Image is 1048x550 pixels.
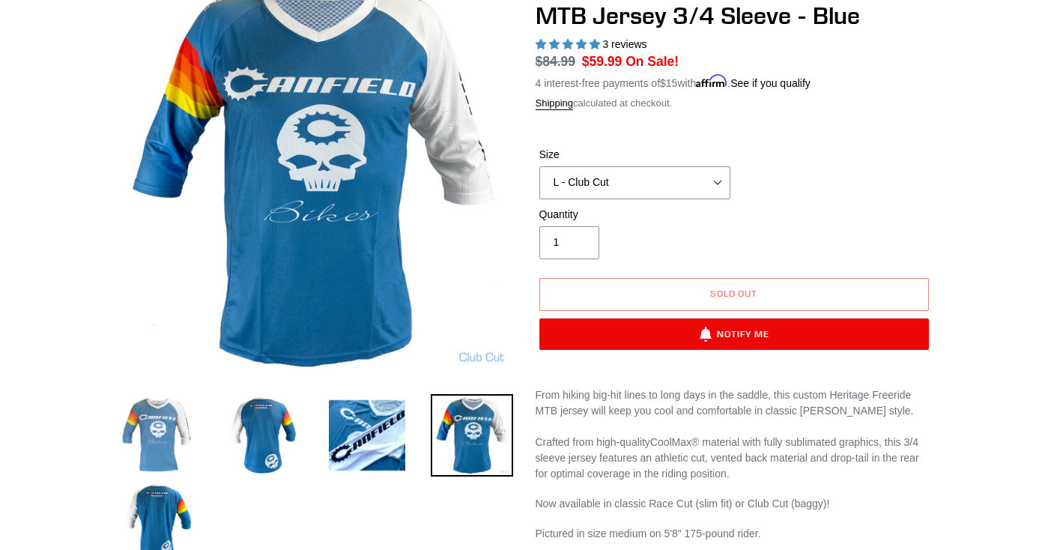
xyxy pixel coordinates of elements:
p: 4 interest-free payments of with . [536,72,811,91]
span: On Sale! [626,52,679,71]
div: calculated at checkout. [536,96,933,111]
span: Affirm [696,75,727,88]
span: Now available in classic Race Cut (slim fit) or Club Cut (baggy)! [536,498,830,510]
p: Crafted from high-quality [536,435,933,482]
span: Pictured in size medium on 5'8" 175-pound rider. [536,528,761,540]
s: $84.99 [536,54,576,69]
a: See if you qualify - Learn more about Affirm Financing (opens in modal) [730,77,811,89]
span: $15 [660,77,677,89]
span: CoolMax® material with fully sublimated graphics, this 3/4 sleeve jersey features an athletic cut... [536,436,919,480]
a: Shipping [536,97,574,110]
button: Notify Me [539,318,929,350]
img: Load image into Gallery viewer, Canfield Heritage Freeride MTB Jersey 3/4 Sleeve - Blue [221,394,303,477]
label: Size [539,147,730,163]
span: Sold out [710,288,758,299]
span: 3 reviews [602,38,646,50]
div: From hiking big-hit lines to long days in the saddle, this custom Heritage Freeride MTB jersey wi... [536,387,933,419]
button: Sold out [539,278,929,311]
span: 5.00 stars [536,38,603,50]
img: Load image into Gallery viewer, Canfield Heritage Freeride MTB Jersey 3/4 Sleeve - Blue [116,394,199,477]
img: Load image into Gallery viewer, Canfield Heritage Freeride MTB Jersey 3/4 Sleeve - Blue [326,394,408,477]
img: Load image into Gallery viewer, Canfield Heritage Freeride MTB Jersey 3/4 Sleeve - Blue [431,394,513,477]
label: Quantity [539,207,730,223]
span: $59.99 [582,54,623,69]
